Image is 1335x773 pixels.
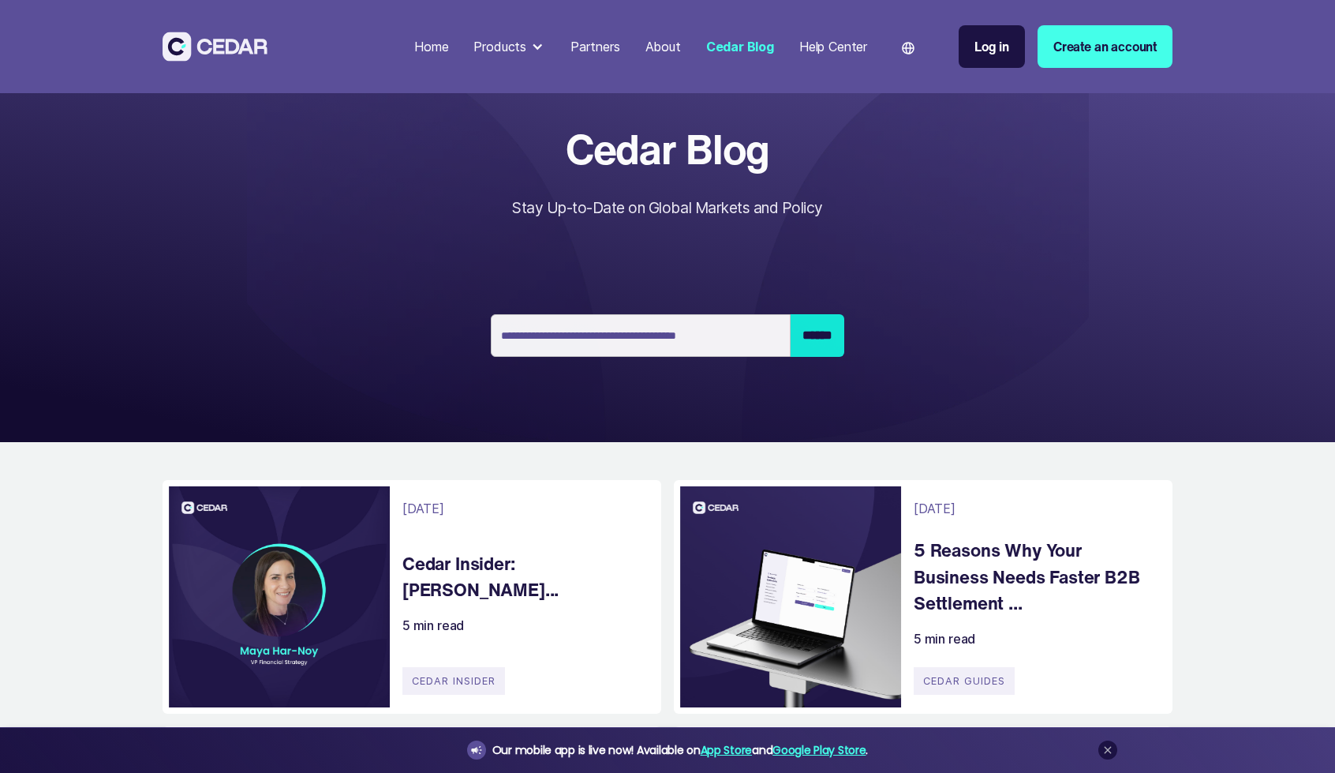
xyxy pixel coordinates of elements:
div: Products [467,31,552,62]
span: Stay Up-to-Date on Global Markets and Policy [512,198,822,217]
div: Our mobile app is live now! Available on and . [492,741,868,760]
a: Log in [959,25,1025,68]
a: Home [408,29,454,64]
a: 5 Reasons Why Your Business Needs Faster B2B Settlement ... [914,537,1157,617]
div: 5 min read [914,629,975,648]
div: Cedar Blog [706,37,774,56]
div: [DATE] [914,499,955,518]
span: Cedar Blog [512,126,822,171]
a: Help Center [793,29,873,64]
div: Home [414,37,448,56]
div: 5 min read [402,616,464,635]
a: Partners [564,29,626,64]
div: Cedar Guides [914,667,1015,695]
div: Cedar Insider [402,667,505,695]
img: world icon [902,42,914,54]
a: App Store [701,742,752,758]
div: Partners [570,37,620,56]
div: Help Center [799,37,867,56]
img: announcement [470,744,483,756]
a: Cedar Insider: [PERSON_NAME]... [402,550,645,603]
a: Google Play Store [772,742,866,758]
a: Create an account [1038,25,1172,68]
a: About [639,29,687,64]
div: Log in [974,37,1009,56]
div: Products [473,37,526,56]
a: Cedar Blog [700,29,780,64]
div: [DATE] [402,499,444,518]
div: About [645,37,681,56]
